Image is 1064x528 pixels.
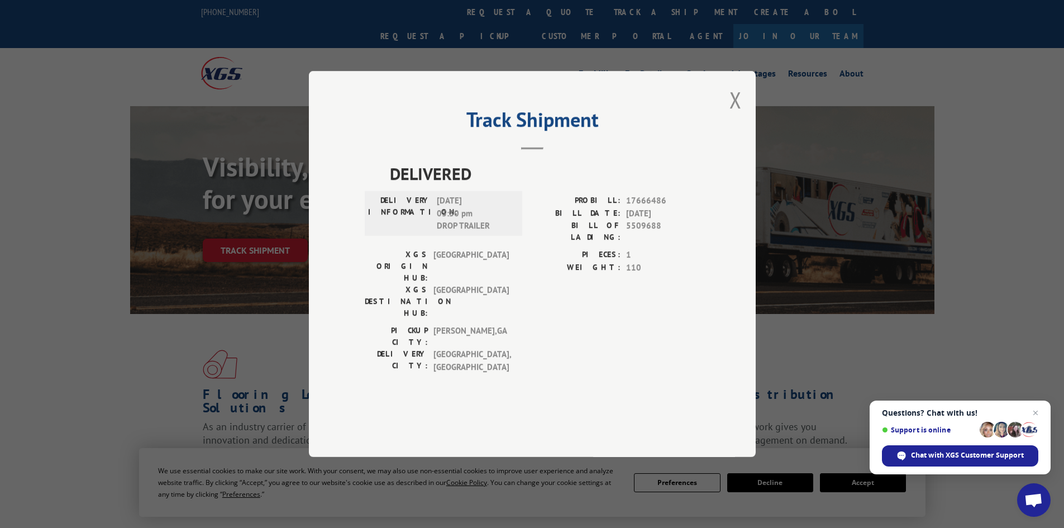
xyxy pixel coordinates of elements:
div: Open chat [1017,483,1051,517]
button: Close modal [729,85,742,115]
div: Chat with XGS Customer Support [882,445,1038,467]
span: [DATE] 03:30 pm DROP TRAILER [437,194,512,232]
span: [GEOGRAPHIC_DATA] [433,284,509,319]
h2: Track Shipment [365,112,700,133]
span: [GEOGRAPHIC_DATA] [433,249,509,284]
label: PICKUP CITY: [365,325,428,348]
span: [GEOGRAPHIC_DATA] , [GEOGRAPHIC_DATA] [433,348,509,373]
span: [DATE] [626,207,700,220]
label: PIECES: [532,249,621,261]
span: Support is online [882,426,976,434]
label: DELIVERY INFORMATION: [368,194,431,232]
span: DELIVERED [390,161,700,186]
span: 110 [626,261,700,274]
span: Questions? Chat with us! [882,408,1038,417]
span: Close chat [1029,406,1042,420]
span: 17666486 [626,194,700,207]
label: WEIGHT: [532,261,621,274]
span: Chat with XGS Customer Support [911,450,1024,460]
label: BILL OF LADING: [532,220,621,243]
label: XGS ORIGIN HUB: [365,249,428,284]
label: DELIVERY CITY: [365,348,428,373]
label: BILL DATE: [532,207,621,220]
span: [PERSON_NAME] , GA [433,325,509,348]
label: PROBILL: [532,194,621,207]
span: 5509688 [626,220,700,243]
span: 1 [626,249,700,261]
label: XGS DESTINATION HUB: [365,284,428,319]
